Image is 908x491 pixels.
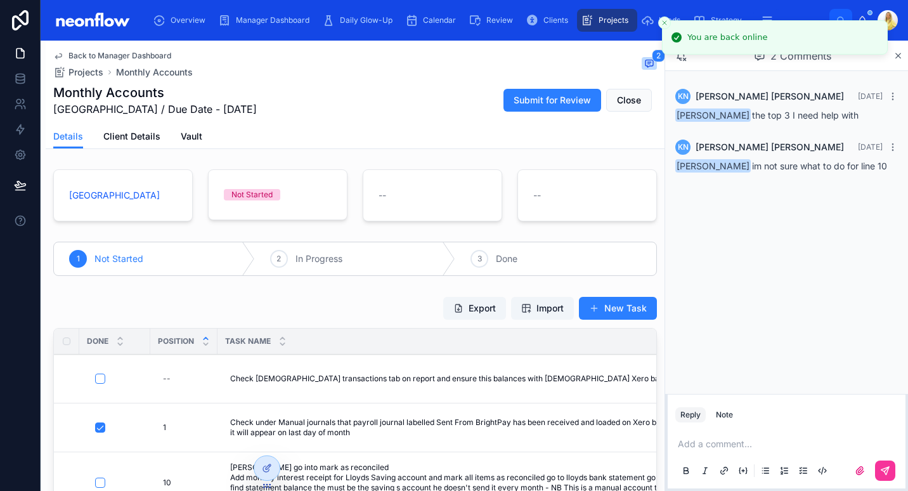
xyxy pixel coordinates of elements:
[53,130,83,143] span: Details
[658,16,671,29] button: Close toast
[53,51,171,61] a: Back to Manager Dashboard
[230,417,729,438] span: Check under Manual journals that payroll journal labelled Sent From BrightPay has been received a...
[496,252,517,265] span: Done
[617,94,641,107] span: Close
[858,91,883,101] span: [DATE]
[503,89,601,112] button: Submit for Review
[711,407,738,422] button: Note
[642,57,657,72] button: 2
[68,66,103,79] span: Projects
[606,89,652,112] button: Close
[144,6,829,34] div: scrollable content
[163,478,171,488] span: 10
[522,9,577,32] a: Clients
[477,254,482,264] span: 3
[51,10,134,30] img: App logo
[53,101,257,117] span: [GEOGRAPHIC_DATA] / Due Date - [DATE]
[678,91,689,101] span: KN
[536,302,564,315] span: Import
[659,15,680,25] span: Leads
[687,31,767,44] div: You are back online
[465,9,522,32] a: Review
[577,9,637,32] a: Projects
[675,407,706,422] button: Reply
[295,252,342,265] span: In Progress
[318,9,401,32] a: Daily Glow-Up
[716,410,733,420] div: Note
[53,125,83,149] a: Details
[696,90,844,103] span: [PERSON_NAME] [PERSON_NAME]
[379,189,386,202] span: --
[53,66,103,79] a: Projects
[514,94,591,107] span: Submit for Review
[696,141,844,154] span: [PERSON_NAME] [PERSON_NAME]
[423,15,456,25] span: Calendar
[230,374,699,384] span: Check [DEMOGRAPHIC_DATA] transactions tab on report and ensure this balances with [DEMOGRAPHIC_DA...
[443,297,506,320] button: Export
[163,422,166,433] span: 1
[340,15,392,25] span: Daily Glow-Up
[231,189,273,200] div: Not Started
[675,160,887,171] span: im not sure what to do for line 10
[158,336,194,346] span: Position
[486,15,513,25] span: Review
[276,254,281,264] span: 2
[77,254,80,264] span: 1
[69,189,160,202] a: [GEOGRAPHIC_DATA]
[678,142,689,152] span: KN
[103,125,160,150] a: Client Details
[87,336,108,346] span: Done
[68,51,171,61] span: Back to Manager Dashboard
[543,15,568,25] span: Clients
[103,130,160,143] span: Client Details
[163,374,171,384] div: --
[181,125,202,150] a: Vault
[401,9,465,32] a: Calendar
[858,142,883,152] span: [DATE]
[533,189,541,202] span: --
[149,9,214,32] a: Overview
[236,15,309,25] span: Manager Dashboard
[599,15,628,25] span: Projects
[225,336,271,346] span: Task Name
[53,84,257,101] h1: Monthly Accounts
[689,9,751,32] a: Strategy
[652,49,665,62] span: 2
[94,252,143,265] span: Not Started
[637,9,689,32] a: Leads
[511,297,574,320] button: Import
[675,110,859,121] span: the top 3 I need help with
[675,159,751,173] span: [PERSON_NAME]
[770,48,831,63] span: 2 Comments
[214,9,318,32] a: Manager Dashboard
[181,130,202,143] span: Vault
[171,15,205,25] span: Overview
[116,66,193,79] a: Monthly Accounts
[579,297,657,320] button: New Task
[675,108,751,122] span: [PERSON_NAME]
